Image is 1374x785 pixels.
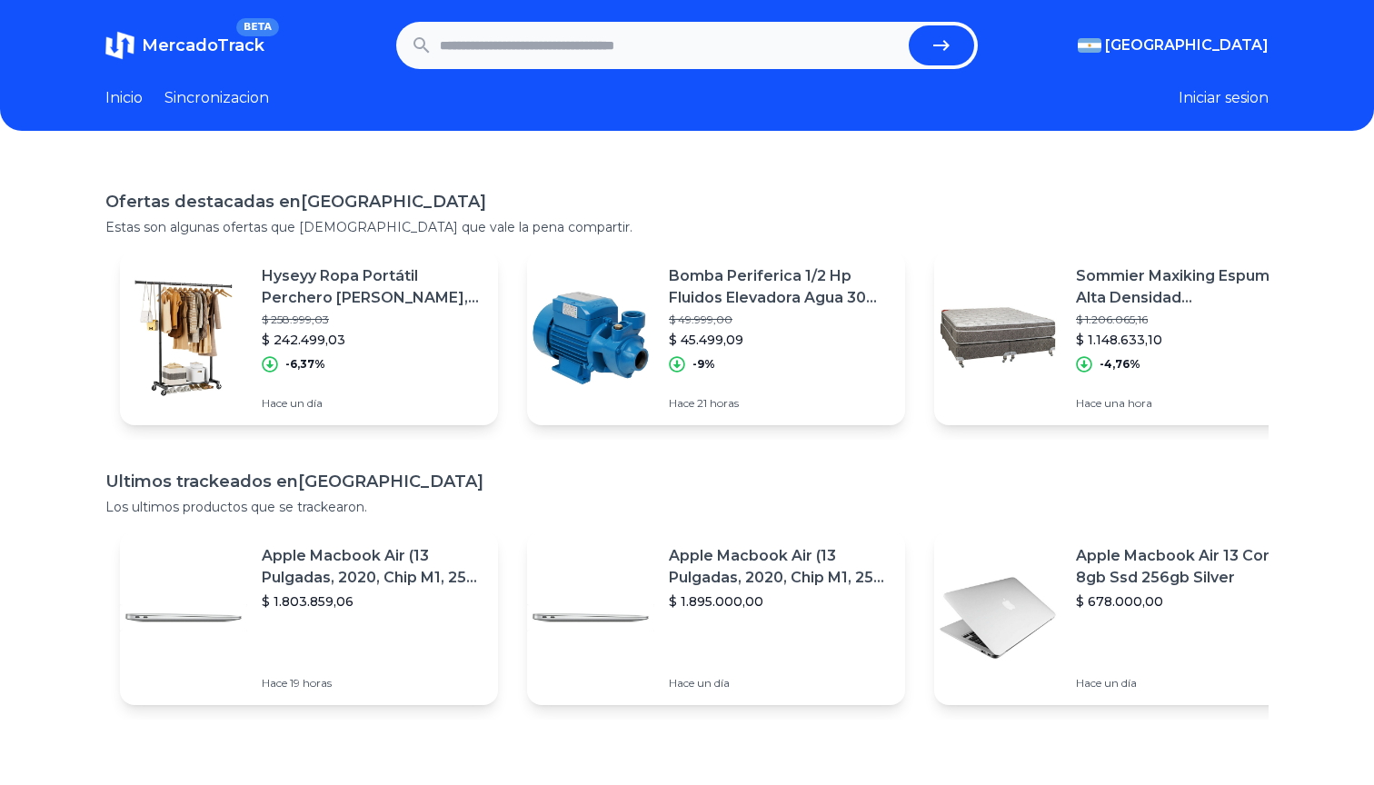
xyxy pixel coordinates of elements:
[142,35,264,55] span: MercadoTrack
[164,87,269,109] a: Sincronizacion
[692,357,715,372] p: -9%
[934,554,1061,681] img: Featured image
[1078,35,1269,56] button: [GEOGRAPHIC_DATA]
[105,469,1269,494] h1: Ultimos trackeados en [GEOGRAPHIC_DATA]
[669,313,891,327] p: $ 49.999,00
[262,396,483,411] p: Hace un día
[120,531,498,705] a: Featured imageApple Macbook Air (13 Pulgadas, 2020, Chip M1, 256 Gb De Ssd, 8 Gb De Ram) - Plata$...
[669,331,891,349] p: $ 45.499,09
[669,545,891,589] p: Apple Macbook Air (13 Pulgadas, 2020, Chip M1, 256 Gb De Ssd, 8 Gb De Ram) - Plata
[934,531,1312,705] a: Featured imageApple Macbook Air 13 Core I5 8gb Ssd 256gb Silver$ 678.000,00Hace un día
[669,676,891,691] p: Hace un día
[1076,313,1298,327] p: $ 1.206.065,16
[262,265,483,309] p: Hyseyy Ropa Portátil Perchero [PERSON_NAME], 46,5 L Percheros De De
[1078,38,1101,53] img: Argentina
[105,189,1269,214] h1: Ofertas destacadas en [GEOGRAPHIC_DATA]
[1076,396,1298,411] p: Hace una hora
[1076,592,1298,611] p: $ 678.000,00
[1179,87,1269,109] button: Iniciar sesion
[105,218,1269,236] p: Estas son algunas ofertas que [DEMOGRAPHIC_DATA] que vale la pena compartir.
[262,592,483,611] p: $ 1.803.859,06
[105,498,1269,516] p: Los ultimos productos que se trackearon.
[262,676,483,691] p: Hace 19 horas
[527,554,654,681] img: Featured image
[1076,545,1298,589] p: Apple Macbook Air 13 Core I5 8gb Ssd 256gb Silver
[105,31,264,60] a: MercadoTrackBETA
[120,554,247,681] img: Featured image
[669,265,891,309] p: Bomba Periferica 1/2 Hp Fluidos Elevadora Agua 30 Mts Qb60
[236,18,279,36] span: BETA
[1076,676,1298,691] p: Hace un día
[934,251,1312,425] a: Featured imageSommier Maxiking Espuma Alta Densidad Queencrepúsculo 160x2$ 1.206.065,16$ 1.148.63...
[120,274,247,402] img: Featured image
[105,87,143,109] a: Inicio
[262,331,483,349] p: $ 242.499,03
[669,592,891,611] p: $ 1.895.000,00
[262,545,483,589] p: Apple Macbook Air (13 Pulgadas, 2020, Chip M1, 256 Gb De Ssd, 8 Gb De Ram) - Plata
[1076,265,1298,309] p: Sommier Maxiking Espuma Alta Densidad Queencrepúsculo 160x2
[934,274,1061,402] img: Featured image
[1100,357,1140,372] p: -4,76%
[527,274,654,402] img: Featured image
[527,531,905,705] a: Featured imageApple Macbook Air (13 Pulgadas, 2020, Chip M1, 256 Gb De Ssd, 8 Gb De Ram) - Plata$...
[285,357,325,372] p: -6,37%
[262,313,483,327] p: $ 258.999,03
[1076,331,1298,349] p: $ 1.148.633,10
[120,251,498,425] a: Featured imageHyseyy Ropa Portátil Perchero [PERSON_NAME], 46,5 L Percheros De De$ 258.999,03$ 24...
[527,251,905,425] a: Featured imageBomba Periferica 1/2 Hp Fluidos Elevadora Agua 30 Mts Qb60$ 49.999,00$ 45.499,09-9%...
[105,31,134,60] img: MercadoTrack
[1105,35,1269,56] span: [GEOGRAPHIC_DATA]
[669,396,891,411] p: Hace 21 horas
